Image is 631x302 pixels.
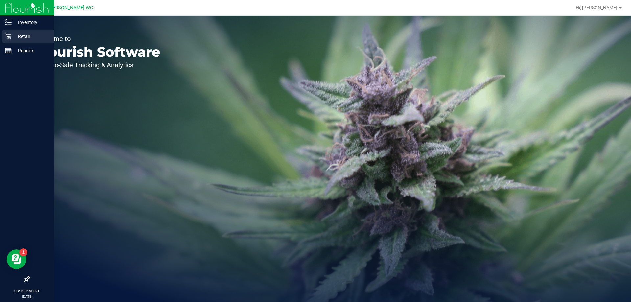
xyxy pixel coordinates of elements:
[19,248,27,256] iframe: Resource center unread badge
[35,62,160,68] p: Seed-to-Sale Tracking & Analytics
[5,33,12,40] inline-svg: Retail
[35,45,160,58] p: Flourish Software
[3,294,51,299] p: [DATE]
[3,288,51,294] p: 03:19 PM EDT
[41,5,93,11] span: St. [PERSON_NAME] WC
[12,33,51,40] p: Retail
[12,18,51,26] p: Inventory
[35,35,160,42] p: Welcome to
[5,19,12,26] inline-svg: Inventory
[12,47,51,55] p: Reports
[5,47,12,54] inline-svg: Reports
[7,249,26,269] iframe: Resource center
[576,5,619,10] span: Hi, [PERSON_NAME]!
